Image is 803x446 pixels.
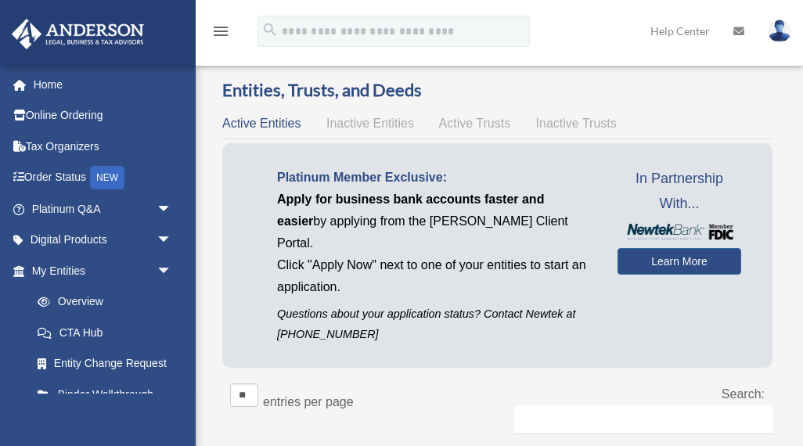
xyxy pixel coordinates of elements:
span: arrow_drop_down [157,255,188,287]
a: Overview [22,286,180,318]
h3: Entities, Trusts, and Deeds [222,78,772,103]
span: Active Trusts [439,117,511,130]
img: User Pic [768,20,791,42]
p: Questions about your application status? Contact Newtek at [PHONE_NUMBER] [277,304,594,343]
a: Entity Change Request [22,348,188,379]
span: Inactive Entities [326,117,414,130]
a: CTA Hub [22,317,188,348]
i: search [261,21,279,38]
a: My Entitiesarrow_drop_down [11,255,188,286]
span: In Partnership With... [618,167,741,216]
a: Learn More [618,248,741,275]
a: Binder Walkthrough [22,379,188,410]
a: Online Ordering [11,100,196,131]
a: Platinum Q&Aarrow_drop_down [11,193,196,225]
span: arrow_drop_down [157,225,188,257]
p: Platinum Member Exclusive: [277,167,594,189]
img: NewtekBankLogoSM.png [625,224,733,239]
div: NEW [90,166,124,189]
span: arrow_drop_down [157,193,188,225]
i: menu [211,22,230,41]
span: Active Entities [222,117,301,130]
a: Home [11,69,196,100]
label: entries per page [263,395,354,408]
p: Click "Apply Now" next to one of your entities to start an application. [277,254,594,298]
img: Anderson Advisors Platinum Portal [7,19,149,49]
a: Tax Organizers [11,131,196,162]
a: Order StatusNEW [11,162,196,194]
p: by applying from the [PERSON_NAME] Client Portal. [277,189,594,254]
span: Inactive Trusts [536,117,617,130]
a: Digital Productsarrow_drop_down [11,225,196,256]
a: menu [211,27,230,41]
span: Apply for business bank accounts faster and easier [277,192,544,228]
